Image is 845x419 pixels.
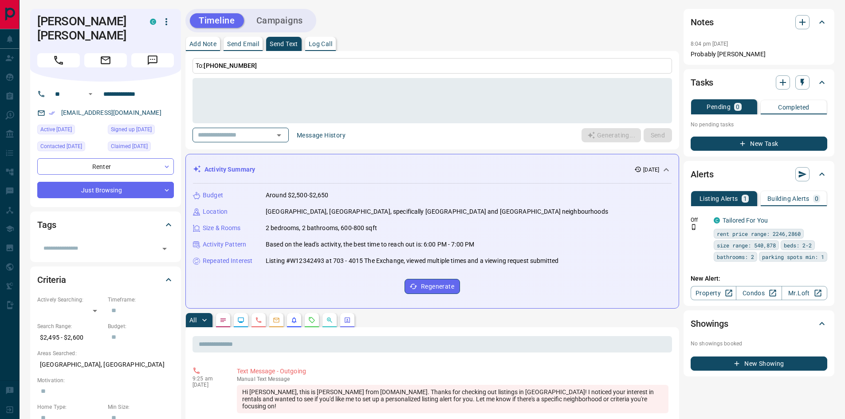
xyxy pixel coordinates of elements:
p: Repeated Interest [203,256,252,266]
svg: Opportunities [326,317,333,324]
div: Tasks [691,72,827,93]
p: Text Message - Outgoing [237,367,668,376]
button: New Task [691,137,827,151]
svg: Listing Alerts [291,317,298,324]
p: Log Call [309,41,332,47]
a: [EMAIL_ADDRESS][DOMAIN_NAME] [61,109,161,116]
p: $2,495 - $2,600 [37,330,103,345]
p: Home Type: [37,403,103,411]
svg: Emails [273,317,280,324]
p: Activity Summary [204,165,255,174]
svg: Calls [255,317,262,324]
span: Contacted [DATE] [40,142,82,151]
span: Active [DATE] [40,125,72,134]
button: Campaigns [248,13,312,28]
div: Alerts [691,164,827,185]
p: Activity Pattern [203,240,246,249]
p: All [189,317,197,323]
span: rent price range: 2246,2860 [717,229,801,238]
p: Completed [778,104,810,110]
button: Message History [291,128,351,142]
span: parking spots min: 1 [762,252,824,261]
p: 1 [743,196,747,202]
button: Timeline [190,13,244,28]
span: Email [84,53,127,67]
h2: Showings [691,317,728,331]
div: Notes [691,12,827,33]
p: Listing Alerts [700,196,738,202]
p: Building Alerts [767,196,810,202]
p: Send Email [227,41,259,47]
p: New Alert: [691,274,827,283]
div: Just Browsing [37,182,174,198]
button: New Showing [691,356,827,371]
div: Showings [691,313,827,334]
div: Hi [PERSON_NAME], this is [PERSON_NAME] from [DOMAIN_NAME]. Thanks for checking out listings in [... [237,385,668,413]
a: Condos [736,286,782,300]
p: Send Text [270,41,298,47]
span: Call [37,53,80,67]
svg: Requests [308,317,315,324]
div: condos.ca [150,19,156,25]
p: Probably [PERSON_NAME] [691,50,827,59]
p: 2 bedrooms, 2 bathrooms, 600-800 sqft [266,223,377,233]
div: Thu Aug 14 2025 [108,125,174,137]
p: 8:04 pm [DATE] [691,41,728,47]
span: Claimed [DATE] [111,142,148,151]
p: Text Message [237,376,668,382]
p: Size & Rooms [203,223,241,233]
button: Regenerate [405,279,460,294]
svg: Email Verified [49,110,55,116]
div: Sun Aug 24 2025 [108,141,174,154]
span: Signed up [DATE] [111,125,152,134]
div: Tue Sep 02 2025 [37,141,103,154]
a: Mr.Loft [782,286,827,300]
svg: Push Notification Only [691,224,697,230]
h2: Tags [37,218,56,232]
p: Add Note [189,41,216,47]
p: Motivation: [37,376,174,384]
div: Tags [37,214,174,235]
div: condos.ca [714,217,720,223]
a: Tailored For You [723,217,768,224]
p: [DATE] [643,166,659,174]
span: bathrooms: 2 [717,252,754,261]
p: [GEOGRAPHIC_DATA], [GEOGRAPHIC_DATA] [37,357,174,372]
p: Actively Searching: [37,296,103,304]
span: Message [131,53,174,67]
p: Min Size: [108,403,174,411]
span: size range: 540,878 [717,241,776,250]
p: [DATE] [193,382,224,388]
p: 0 [815,196,818,202]
h2: Notes [691,15,714,29]
p: Areas Searched: [37,349,174,357]
p: Off [691,216,708,224]
div: Sat Aug 30 2025 [37,125,103,137]
h1: [PERSON_NAME] [PERSON_NAME] [37,14,137,43]
p: Listing #W12342493 at 703 - 4015 The Exchange, viewed multiple times and a viewing request submitted [266,256,558,266]
svg: Notes [220,317,227,324]
h2: Tasks [691,75,713,90]
span: beds: 2-2 [784,241,812,250]
div: Renter [37,158,174,175]
p: Location [203,207,228,216]
p: Search Range: [37,322,103,330]
svg: Agent Actions [344,317,351,324]
div: Activity Summary[DATE] [193,161,672,178]
div: Criteria [37,269,174,290]
button: Open [158,243,171,255]
p: To: [193,58,672,74]
p: 0 [736,104,739,110]
p: Pending [707,104,731,110]
p: No showings booked [691,340,827,348]
p: Based on the lead's activity, the best time to reach out is: 6:00 PM - 7:00 PM [266,240,474,249]
p: Budget: [108,322,174,330]
a: Property [691,286,736,300]
p: [GEOGRAPHIC_DATA], [GEOGRAPHIC_DATA], specifically [GEOGRAPHIC_DATA] and [GEOGRAPHIC_DATA] neighb... [266,207,608,216]
p: Timeframe: [108,296,174,304]
p: Budget [203,191,223,200]
span: manual [237,376,255,382]
button: Open [273,129,285,141]
p: Around $2,500-$2,650 [266,191,329,200]
svg: Lead Browsing Activity [237,317,244,324]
